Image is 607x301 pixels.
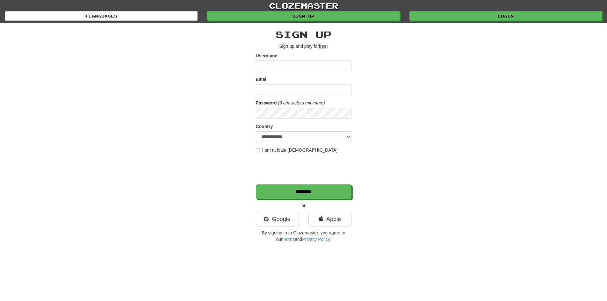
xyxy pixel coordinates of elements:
label: Username [256,53,278,59]
em: (6 characters minimum) [278,100,325,105]
p: Sign up and play for ! [256,43,351,49]
a: Sign up [207,11,400,21]
label: I am at least [DEMOGRAPHIC_DATA] [256,147,338,153]
label: Country [256,123,273,130]
h2: Sign up [256,29,351,40]
a: Terms [283,237,295,242]
label: Password [256,100,277,106]
a: Login [409,11,602,21]
a: Privacy Policy [302,237,329,242]
u: free [319,44,327,49]
p: or [256,202,351,209]
iframe: reCAPTCHA [256,156,353,181]
input: I am at least [DEMOGRAPHIC_DATA] [256,148,260,152]
p: By signing in to Clozemaster, you agree to our and . [256,230,351,242]
label: Email [256,76,268,82]
a: Languages [5,11,198,21]
a: Google [256,212,299,226]
a: Apple [308,212,351,226]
